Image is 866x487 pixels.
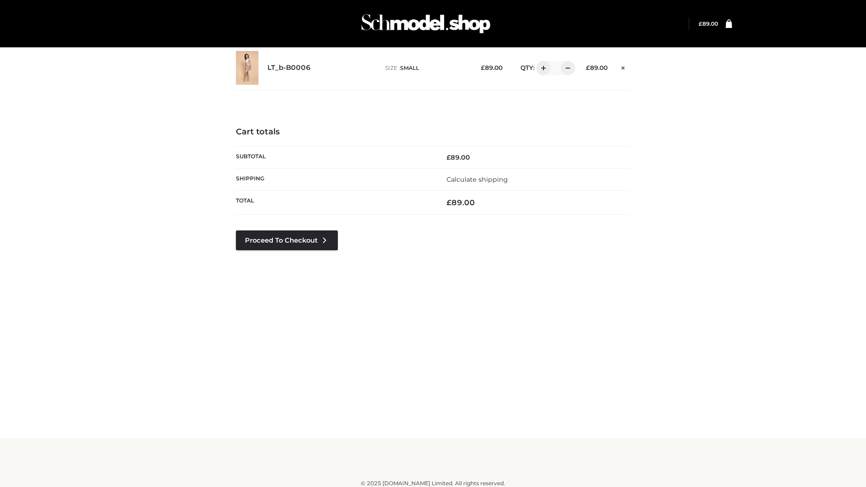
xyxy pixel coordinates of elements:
span: £ [586,64,590,71]
bdi: 89.00 [699,20,718,27]
bdi: 89.00 [447,198,475,207]
th: Total [236,191,433,215]
p: size : [385,64,467,72]
h4: Cart totals [236,127,630,137]
span: £ [699,20,702,27]
span: £ [481,64,485,71]
th: Shipping [236,168,433,190]
bdi: 89.00 [447,153,470,161]
div: QTY: [511,61,572,75]
span: SMALL [400,64,419,71]
span: £ [447,153,451,161]
span: £ [447,198,451,207]
a: LT_b-B0006 [267,64,311,72]
bdi: 89.00 [481,64,502,71]
a: £89.00 [699,20,718,27]
a: Remove this item [617,61,630,73]
a: Proceed to Checkout [236,230,338,250]
a: Calculate shipping [447,175,508,184]
img: LT_b-B0006 - SMALL [236,51,258,85]
th: Subtotal [236,146,433,168]
bdi: 89.00 [586,64,608,71]
img: Schmodel Admin 964 [358,6,493,41]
